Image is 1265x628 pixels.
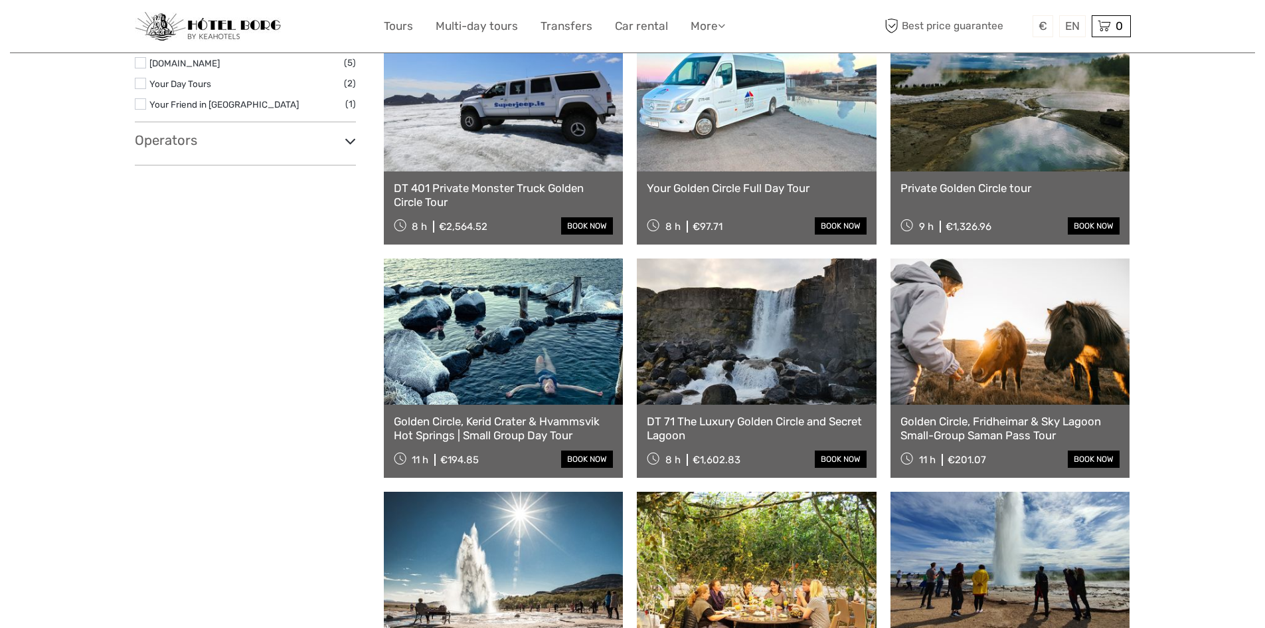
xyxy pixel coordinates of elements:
[900,181,1120,195] a: Private Golden Circle tour
[665,221,681,233] span: 8 h
[1059,15,1086,37] div: EN
[1114,19,1125,33] span: 0
[541,17,592,36] a: Transfers
[647,181,867,195] a: Your Golden Circle Full Day Tour
[948,454,986,466] div: €201.07
[561,217,613,235] a: book now
[882,15,1029,37] span: Best price guarantee
[135,12,281,41] img: 97-048fac7b-21eb-4351-ac26-83e096b89eb3_logo_small.jpg
[1039,19,1047,33] span: €
[412,454,428,466] span: 11 h
[394,415,614,442] a: Golden Circle, Kerid Crater & Hvammsvik Hot Springs | Small Group Day Tour
[815,217,867,235] a: book now
[693,221,722,233] div: €97.71
[561,451,613,468] a: book now
[384,17,413,36] a: Tours
[615,17,668,36] a: Car rental
[665,454,681,466] span: 8 h
[440,454,479,466] div: €194.85
[345,96,356,112] span: (1)
[815,451,867,468] a: book now
[436,17,518,36] a: Multi-day tours
[439,221,487,233] div: €2,564.52
[149,58,220,68] a: [DOMAIN_NAME]
[19,23,150,34] p: We're away right now. Please check back later!
[153,21,169,37] button: Open LiveChat chat widget
[693,454,740,466] div: €1,602.83
[919,221,934,233] span: 9 h
[149,99,299,110] a: Your Friend in [GEOGRAPHIC_DATA]
[135,132,356,148] h3: Operators
[691,17,725,36] a: More
[149,78,211,89] a: Your Day Tours
[1068,217,1120,235] a: book now
[647,415,867,442] a: DT 71 The Luxury Golden Circle and Secret Lagoon
[1068,451,1120,468] a: book now
[394,181,614,209] a: DT 401 Private Monster Truck Golden Circle Tour
[344,55,356,70] span: (5)
[900,415,1120,442] a: Golden Circle, Fridheimar & Sky Lagoon Small-Group Saman Pass Tour
[919,454,936,466] span: 11 h
[344,76,356,91] span: (2)
[946,221,991,233] div: €1,326.96
[412,221,427,233] span: 8 h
